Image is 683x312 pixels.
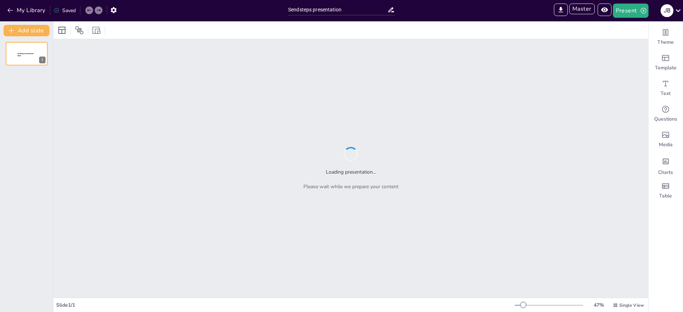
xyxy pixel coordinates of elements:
div: Resize presentation [91,25,102,36]
div: Add charts and graphs [648,152,683,178]
span: Sendsteps presentation editor [17,53,34,57]
div: Add ready made slides [648,50,683,75]
button: My Library [5,5,48,16]
span: Text [661,90,671,97]
div: Get real-time input from your audience [648,101,683,127]
div: Saved [54,7,76,14]
div: 47 % [590,301,607,309]
span: Questions [654,116,677,123]
span: Position [75,26,84,35]
button: Master [569,4,595,14]
div: Add a table [648,178,683,203]
div: Add images, graphics, shapes or video [648,127,683,152]
div: 1 [39,57,46,63]
p: Please wait while we prepare your content [303,183,398,190]
div: Change the overall theme [648,24,683,50]
div: 1 [6,42,48,65]
span: Theme [657,39,674,46]
h2: Loading presentation... [326,168,376,176]
span: Enter Master Mode [569,4,598,18]
span: Table [659,192,672,200]
button: J B [661,4,673,18]
input: Insert title [288,5,387,15]
span: Template [655,64,677,72]
div: Slide 1 / 1 [56,301,515,309]
span: Single View [619,302,644,308]
span: Charts [658,169,673,176]
div: Add text boxes [648,75,683,101]
button: Add slide [4,25,49,36]
span: Export to PowerPoint [554,4,568,18]
span: Preview Presentation [598,4,613,18]
div: J B [661,4,673,17]
div: Layout [56,25,68,36]
button: Present [613,4,648,18]
span: Media [659,141,673,148]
